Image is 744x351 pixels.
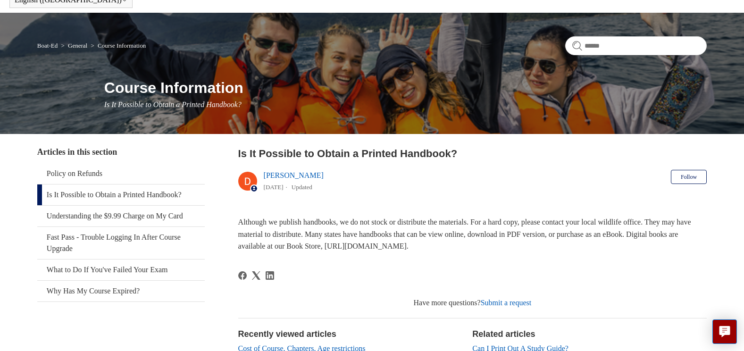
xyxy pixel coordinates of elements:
[37,227,205,259] a: Fast Pass - Trouble Logging In After Course Upgrade
[481,299,532,307] a: Submit a request
[104,76,707,99] h1: Course Information
[37,184,205,205] a: Is It Possible to Obtain a Printed Handbook?
[37,42,58,49] a: Boat-Ed
[671,170,707,184] button: Follow Article
[264,171,324,179] a: [PERSON_NAME]
[37,281,205,301] a: Why Has My Course Expired?
[37,259,205,280] a: What to Do If You've Failed Your Exam
[59,42,89,49] li: General
[238,328,463,341] h2: Recently viewed articles
[238,271,247,280] svg: Share this page on Facebook
[472,328,707,341] h2: Related articles
[712,319,737,344] button: Live chat
[68,42,87,49] a: General
[266,271,274,280] a: LinkedIn
[565,36,707,55] input: Search
[104,100,242,109] span: Is It Possible to Obtain a Printed Handbook?
[37,42,59,49] li: Boat-Ed
[238,297,707,309] div: Have more questions?
[252,271,260,280] a: X Corp
[266,271,274,280] svg: Share this page on LinkedIn
[264,184,284,191] time: 03/01/2024, 15:23
[238,271,247,280] a: Facebook
[98,42,146,49] a: Course Information
[37,147,117,157] span: Articles in this section
[37,206,205,226] a: Understanding the $9.99 Charge on My Card
[89,42,146,49] li: Course Information
[252,271,260,280] svg: Share this page on X Corp
[238,218,691,250] span: Although we publish handbooks, we do not stock or distribute the materials. For a hard copy, plea...
[37,163,205,184] a: Policy on Refunds
[292,184,312,191] li: Updated
[238,146,707,161] h2: Is It Possible to Obtain a Printed Handbook?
